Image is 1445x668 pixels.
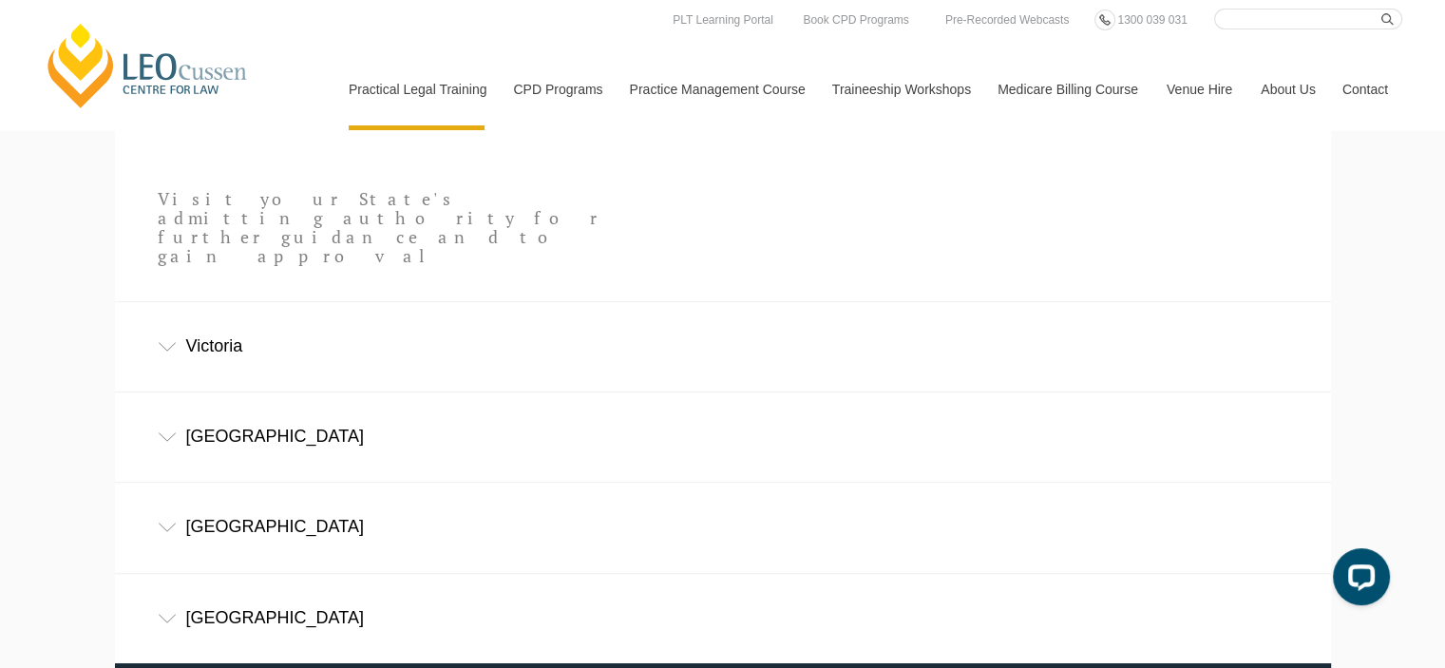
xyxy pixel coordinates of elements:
a: Practice Management Course [616,48,818,130]
a: Venue Hire [1152,48,1246,130]
iframe: LiveChat chat widget [1318,541,1397,620]
a: 1300 039 031 [1112,10,1191,30]
div: [GEOGRAPHIC_DATA] [115,574,1331,662]
a: [PERSON_NAME] Centre for Law [43,21,253,110]
a: Book CPD Programs [798,10,913,30]
a: PLT Learning Portal [668,10,778,30]
a: CPD Programs [499,48,615,130]
p: Visit your State's admitting authority for further guidance and to gain approval [158,190,612,265]
a: About Us [1246,48,1328,130]
a: Pre-Recorded Webcasts [941,10,1074,30]
div: Victoria [115,302,1331,391]
span: 1300 039 031 [1117,13,1187,27]
a: Traineeship Workshops [818,48,983,130]
div: [GEOGRAPHIC_DATA] [115,483,1331,571]
div: [GEOGRAPHIC_DATA] [115,392,1331,481]
a: Medicare Billing Course [983,48,1152,130]
a: Practical Legal Training [334,48,500,130]
a: Contact [1328,48,1402,130]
